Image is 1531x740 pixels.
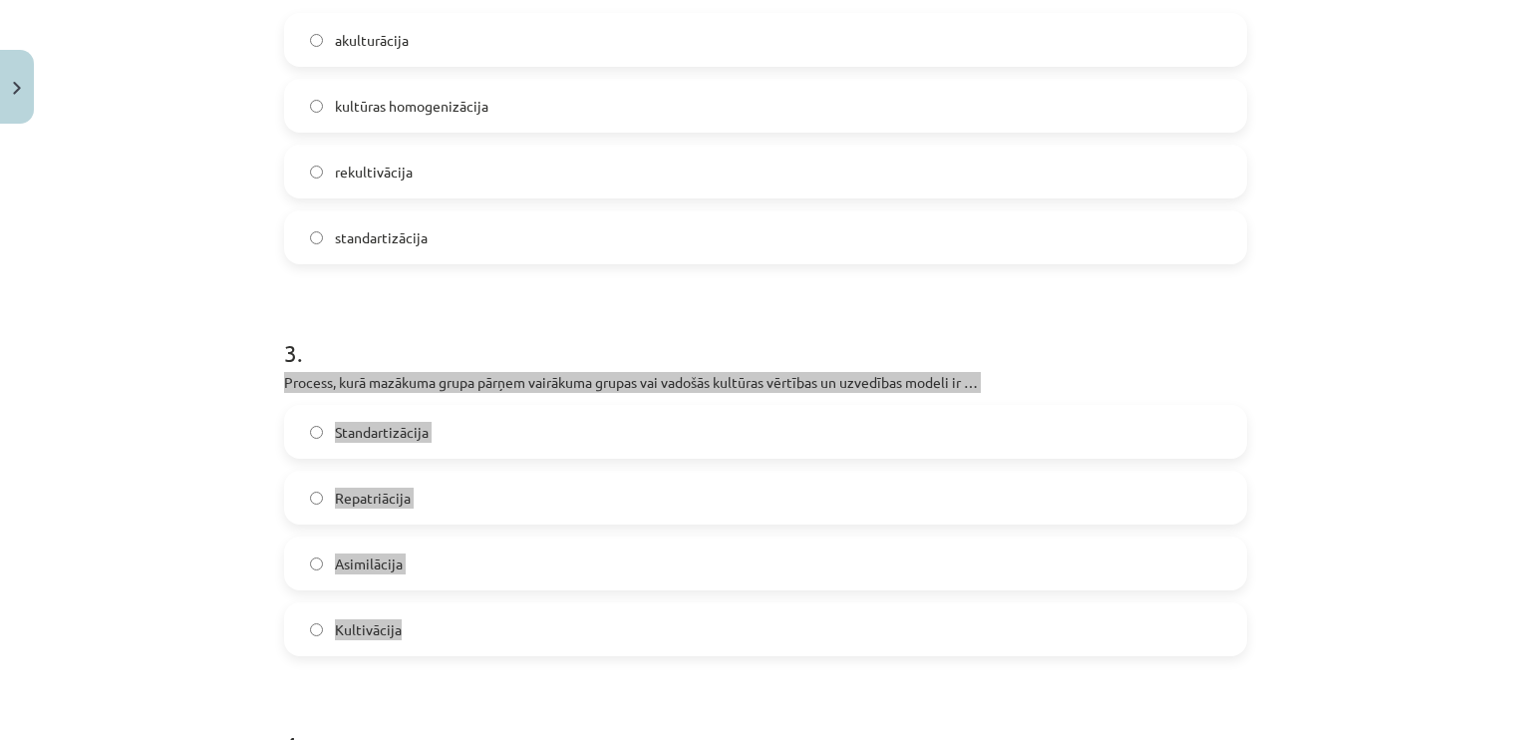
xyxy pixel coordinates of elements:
span: akulturācija [335,30,409,51]
span: Standartizācija [335,422,429,443]
p: Process, kurā mazākuma grupa pārņem vairākuma grupas vai vadošās kultūras vērtības un uzvedības m... [284,372,1247,393]
input: Asimilācija [310,557,323,570]
input: Repatriācija [310,492,323,505]
input: rekultivācija [310,166,323,179]
span: Kultivācija [335,619,402,640]
input: Kultivācija [310,623,323,636]
input: kultūras homogenizācija [310,100,323,113]
span: kultūras homogenizācija [335,96,488,117]
input: akulturācija [310,34,323,47]
span: Asimilācija [335,554,403,574]
img: icon-close-lesson-0947bae3869378f0d4975bcd49f059093ad1ed9edebbc8119c70593378902aed.svg [13,82,21,95]
span: rekultivācija [335,162,413,183]
h1: 3 . [284,304,1247,366]
span: Repatriācija [335,488,411,509]
span: standartizācija [335,227,428,248]
input: Standartizācija [310,426,323,439]
input: standartizācija [310,231,323,244]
